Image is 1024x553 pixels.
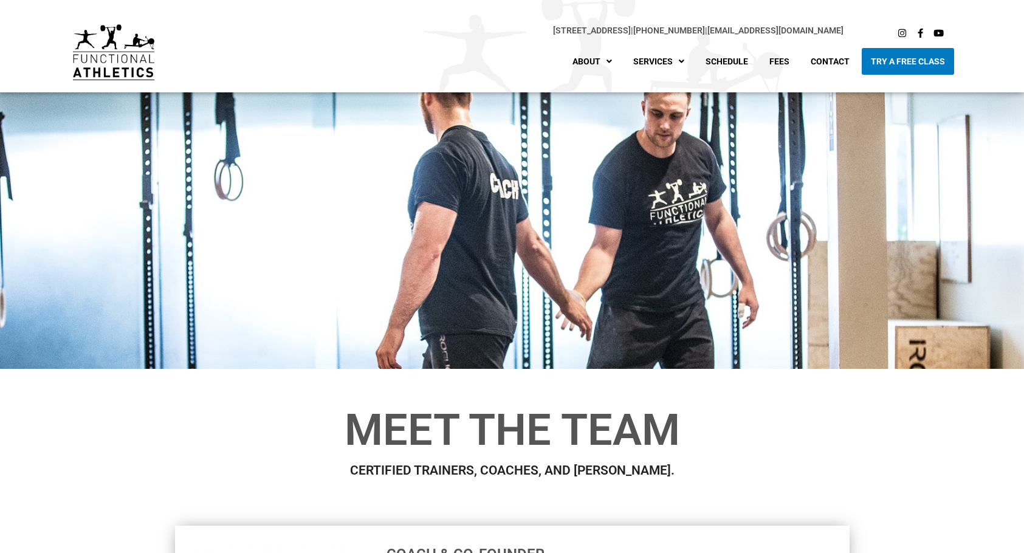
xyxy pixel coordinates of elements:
[175,464,850,477] h2: CERTIFIED TRAINERS, COACHES, AND [PERSON_NAME].
[553,26,631,35] a: [STREET_ADDRESS]
[696,48,757,75] a: Schedule
[760,48,799,75] a: Fees
[175,408,850,452] h1: Meet the Team
[73,24,154,80] img: default-logo
[802,48,859,75] a: Contact
[563,48,621,75] a: About
[862,48,954,75] a: Try A Free Class
[707,26,844,35] a: [EMAIL_ADDRESS][DOMAIN_NAME]
[633,26,705,35] a: [PHONE_NUMBER]
[624,48,693,75] a: Services
[553,26,633,35] span: |
[179,24,844,38] p: |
